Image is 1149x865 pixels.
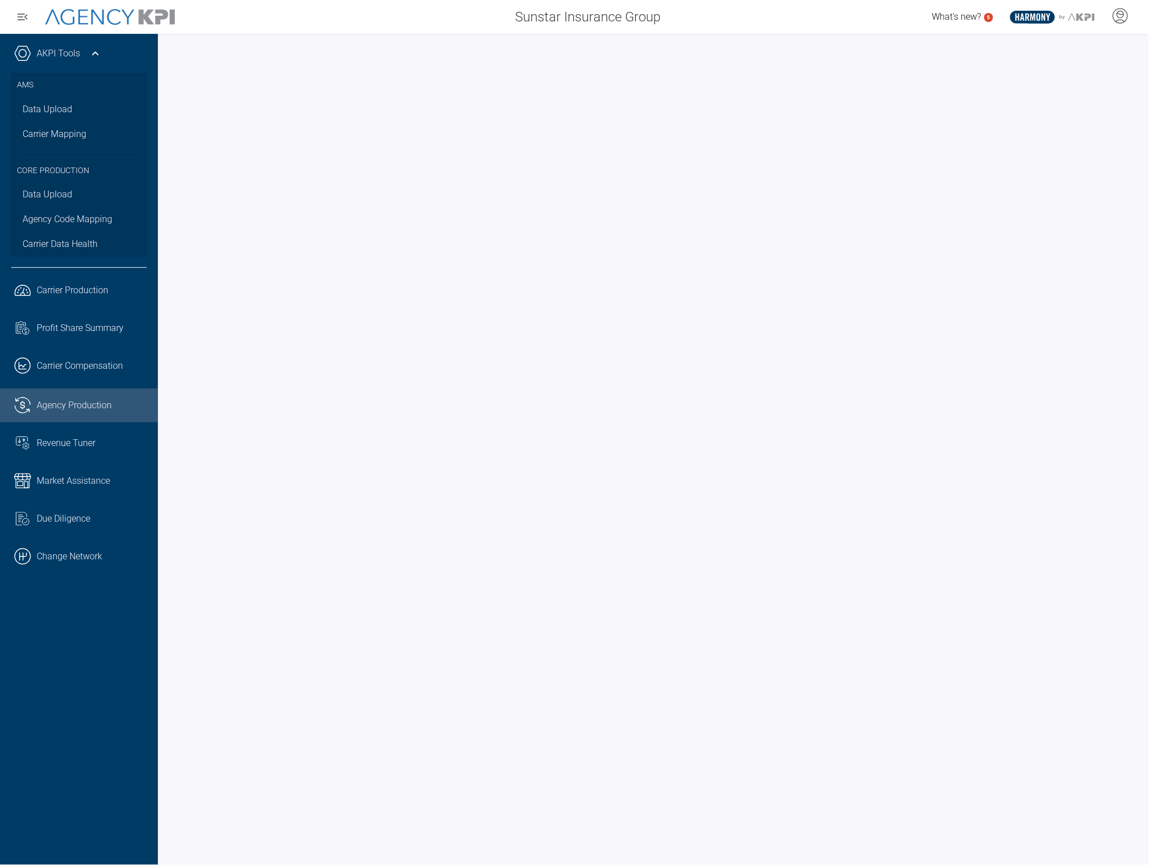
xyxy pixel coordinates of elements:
[37,321,124,335] span: Profit Share Summary
[37,512,90,526] span: Due Diligence
[11,207,147,232] a: Agency Code Mapping
[37,436,95,450] span: Revenue Tuner
[11,182,147,207] a: Data Upload
[37,399,112,412] span: Agency Production
[23,237,98,251] span: Carrier Data Health
[932,11,981,22] span: What's new?
[37,47,80,60] a: AKPI Tools
[17,152,141,183] h3: Core Production
[11,97,147,122] a: Data Upload
[11,122,147,147] a: Carrier Mapping
[37,359,123,373] span: Carrier Compensation
[17,73,141,97] h3: AMS
[515,7,661,27] span: Sunstar Insurance Group
[45,9,175,25] img: AgencyKPI
[11,232,147,257] a: Carrier Data Health
[37,284,108,297] span: Carrier Production
[37,474,110,488] span: Market Assistance
[984,13,993,22] a: 5
[987,14,990,20] text: 5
